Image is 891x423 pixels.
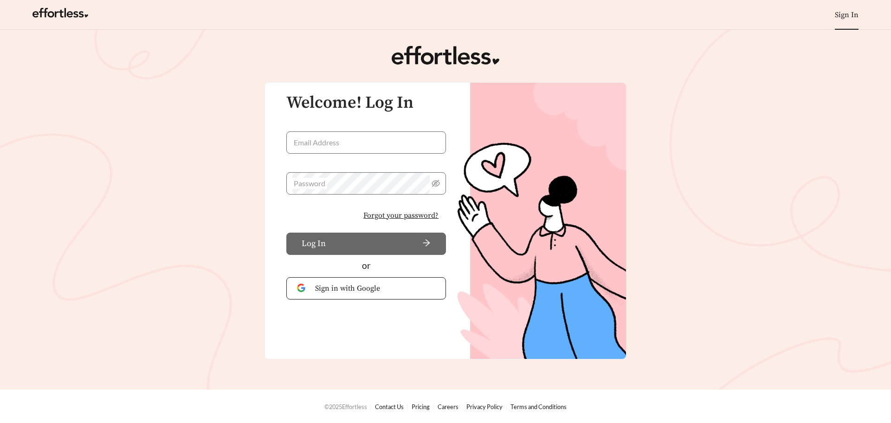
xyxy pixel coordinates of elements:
[438,403,458,410] a: Careers
[412,403,430,410] a: Pricing
[324,403,367,410] span: © 2025 Effortless
[510,403,567,410] a: Terms and Conditions
[375,403,404,410] a: Contact Us
[315,283,435,294] span: Sign in with Google
[432,179,440,188] span: eye-invisible
[286,277,446,299] button: Sign in with Google
[835,10,859,20] a: Sign In
[286,233,446,255] button: Log Inarrow-right
[466,403,503,410] a: Privacy Policy
[297,284,308,293] img: Google Authentication
[356,206,446,225] button: Forgot your password?
[286,94,446,112] h3: Welcome! Log In
[363,210,439,221] span: Forgot your password?
[286,259,446,273] div: or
